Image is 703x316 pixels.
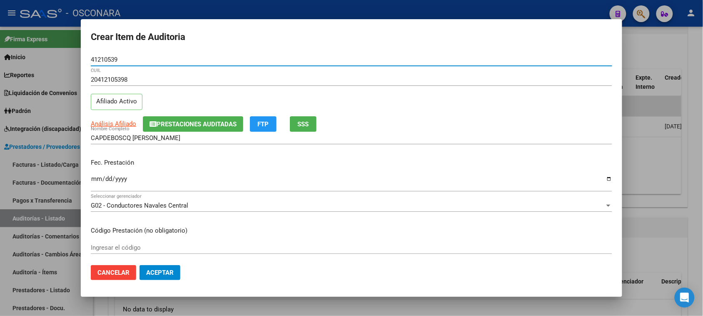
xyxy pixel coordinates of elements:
[250,116,277,132] button: FTP
[91,202,188,209] span: G02 - Conductores Navales Central
[143,116,243,132] button: Prestaciones Auditadas
[298,120,309,128] span: SSS
[91,158,612,168] p: Fec. Prestación
[290,116,317,132] button: SSS
[91,120,136,128] span: Análisis Afiliado
[91,94,142,110] p: Afiliado Activo
[91,265,136,280] button: Cancelar
[91,29,612,45] h2: Crear Item de Auditoria
[157,120,237,128] span: Prestaciones Auditadas
[146,269,174,276] span: Aceptar
[97,269,130,276] span: Cancelar
[140,265,180,280] button: Aceptar
[258,120,269,128] span: FTP
[675,288,695,308] div: Open Intercom Messenger
[91,226,612,236] p: Código Prestación (no obligatorio)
